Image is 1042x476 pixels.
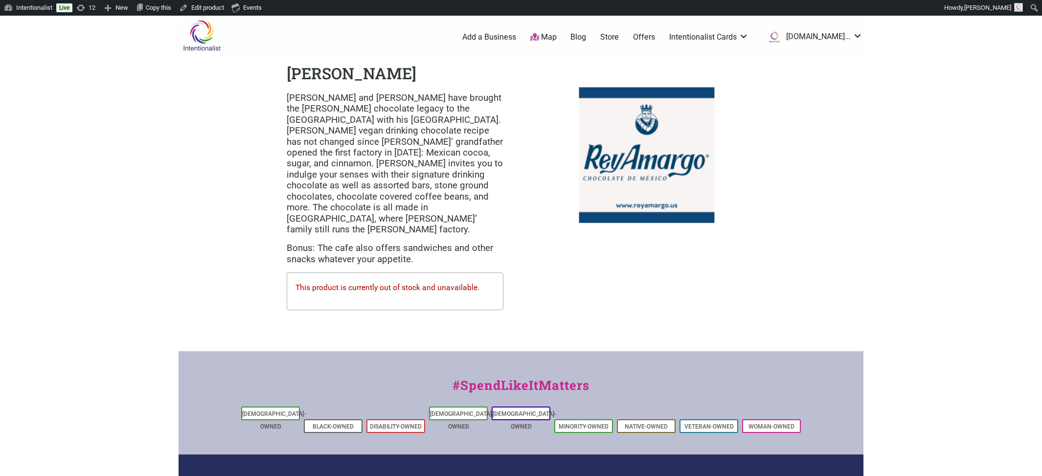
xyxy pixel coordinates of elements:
a: [DEMOGRAPHIC_DATA]-Owned [493,410,556,430]
p: This product is currently out of stock and unavailable. [295,281,495,294]
p: Bonus: The cafe also offers sandwiches and other snacks whatever your appetite. [287,243,503,265]
a: Offers [633,32,655,43]
span: [PERSON_NAME] [964,4,1011,11]
img: Rey Amargo [539,63,755,248]
a: [DOMAIN_NAME]... [763,28,862,46]
img: Intentionalist [179,20,225,51]
a: Map [530,32,557,43]
a: Woman-Owned [748,423,794,430]
a: Black-Owned [313,423,354,430]
p: [PERSON_NAME] and [PERSON_NAME] have brought the [PERSON_NAME] chocolate legacy to the [GEOGRAPHI... [287,92,503,235]
a: Store [600,32,619,43]
a: Disability-Owned [370,423,422,430]
a: Native-Owned [625,423,668,430]
a: [DEMOGRAPHIC_DATA]-Owned [430,410,494,430]
a: Intentionalist Cards [669,32,748,43]
a: Minority-Owned [559,423,609,430]
h1: [PERSON_NAME] [287,63,416,84]
a: Add a Business [462,32,516,43]
li: ist.com... [763,28,862,46]
a: Blog [570,32,586,43]
div: #SpendLikeItMatters [179,376,863,405]
a: [DEMOGRAPHIC_DATA]-Owned [242,410,306,430]
a: Live [56,3,72,12]
a: Veteran-Owned [684,423,734,430]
